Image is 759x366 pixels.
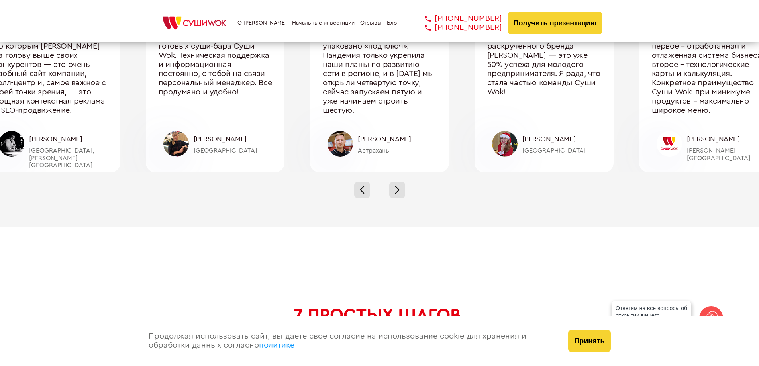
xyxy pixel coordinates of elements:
[141,316,561,366] div: Продолжая использовать сайт, вы даете свое согласие на использование cookie для хранения и обрабо...
[194,135,272,143] div: [PERSON_NAME]
[323,33,436,115] div: В Суши Wok все было упаковано «под ключ». Пандемия только укрепила наши планы по развитию сети в ...
[413,14,502,23] a: [PHONE_NUMBER]
[522,147,601,154] div: [GEOGRAPHIC_DATA]
[157,14,232,32] img: СУШИWOK
[487,33,601,115] div: Приобретение готового раскрученного бренда [PERSON_NAME] — это уже 50% успеха для молодого предпр...
[522,135,601,143] div: [PERSON_NAME]
[29,147,108,169] div: [GEOGRAPHIC_DATA], [PERSON_NAME][GEOGRAPHIC_DATA]
[224,305,535,345] h2: чтобы открыть свой Суши Wok
[387,20,400,26] a: Блог
[568,330,610,352] button: Принять
[292,20,355,26] a: Начальные инвестиции
[237,20,287,26] a: О [PERSON_NAME]
[194,147,272,154] div: [GEOGRAPHIC_DATA]
[159,33,272,115] div: Мы купили сразу четыре готовых суши-бара Суши Wok. Техническая поддержка и информационная постоян...
[413,23,502,32] a: [PHONE_NUMBER]
[259,341,294,349] a: политике
[612,301,691,330] div: Ответим на все вопросы об открытии вашего [PERSON_NAME]!
[360,20,382,26] a: Отзывы
[358,147,436,154] div: Астрахань
[508,12,603,34] button: Получить презентацию
[29,135,108,143] div: [PERSON_NAME]
[358,135,436,143] div: [PERSON_NAME]
[294,306,466,324] span: 7 ПРОСТЫХ ШАГОВ,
